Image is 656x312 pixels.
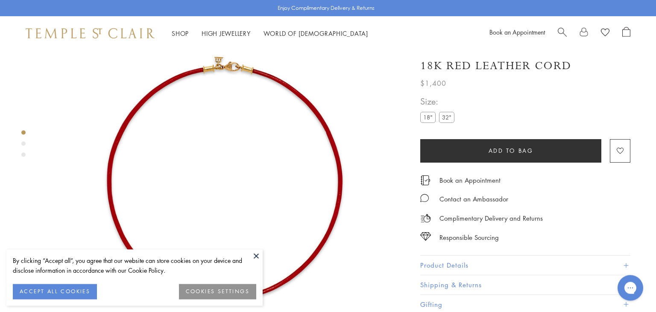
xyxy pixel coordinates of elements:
img: icon_appointment.svg [420,175,430,185]
span: $1,400 [420,78,446,89]
div: By clicking “Accept all”, you agree that our website can store cookies on your device and disclos... [13,256,256,275]
p: Complimentary Delivery and Returns [439,213,543,224]
img: MessageIcon-01_2.svg [420,194,429,202]
nav: Main navigation [172,28,368,39]
button: ACCEPT ALL COOKIES [13,284,97,299]
a: World of [DEMOGRAPHIC_DATA]World of [DEMOGRAPHIC_DATA] [264,29,368,38]
button: Shipping & Returns [420,275,630,295]
a: Open Shopping Bag [622,27,630,40]
div: Product gallery navigation [21,128,26,163]
div: Responsible Sourcing [439,232,499,243]
p: Enjoy Complimentary Delivery & Returns [278,4,375,12]
a: High JewelleryHigh Jewellery [202,29,251,38]
a: Book an Appointment [489,28,545,36]
span: Add to bag [489,146,533,155]
a: Book an Appointment [439,175,501,185]
div: Contact an Ambassador [439,194,508,204]
img: icon_delivery.svg [420,213,431,224]
button: Product Details [420,256,630,275]
iframe: Gorgias live chat messenger [613,272,647,303]
h1: 18K Red Leather Cord [420,58,571,73]
label: 18" [420,112,436,122]
a: ShopShop [172,29,189,38]
button: Add to bag [420,139,601,163]
img: icon_sourcing.svg [420,232,431,241]
a: View Wishlist [601,27,609,40]
img: Temple St. Clair [26,28,155,38]
label: 32" [439,112,454,122]
a: Search [558,27,567,40]
span: Size: [420,94,458,108]
button: COOKIES SETTINGS [179,284,256,299]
